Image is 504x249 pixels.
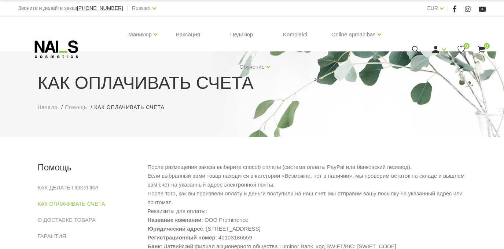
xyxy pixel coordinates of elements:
span: 0 [484,43,490,49]
h2: Помощь [38,163,137,172]
strong: Название компании [148,217,202,223]
a: О ДОСТАВКЕ ТОВАРА [38,216,96,224]
a: Помощь [65,104,87,111]
div: Звоните и делайте заказ [18,4,123,13]
a: Russian [132,4,151,12]
li: КАК ОПЛАЧИВАТЬ СЧЕТА [94,104,172,111]
a: Маникюр [128,20,152,49]
a: Ваксация [170,17,206,52]
span: 0 [464,43,470,49]
span: | [127,4,128,13]
a: КАК ДЕЛАТЬ ПОКУПКИ [38,183,98,192]
span: | [447,4,449,13]
strong: Регистрационный номер [148,234,216,241]
a: Komplekti [277,17,313,52]
a: ГАРАНТИЯ [38,232,66,241]
p: После размещения заказа выберите способ оплаты (система оплаты PayPal или банковский перевод). [148,163,467,172]
strong: Юридический адрес [148,225,203,232]
a: Online apmācības [331,20,376,49]
p: После того, как вы произвели оплату и деньги поступили на наш счет, мы отправим вашу посылку на у... [148,189,467,207]
li: : ООО Prominence [148,216,467,224]
a: КАК ОПЛАЧИВАТЬ СЧЕТА [38,199,105,208]
a: Начало [38,104,58,111]
li: : [STREET_ADDRESS] [148,224,467,233]
a: Педикюр [224,17,259,52]
a: [PHONE_NUMBER] [77,6,123,11]
a: 0 [457,45,466,54]
span: Помощь [65,104,87,110]
li: : 40103186559 [148,233,467,242]
p: Если выбранный вами товар находится в категории «Возможно, нет в наличии», мы проверим остаток на... [148,172,467,189]
span: Начало [38,104,58,110]
a: Обучение [239,52,265,82]
a: 0 [477,45,486,54]
a: EUR [427,4,438,12]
